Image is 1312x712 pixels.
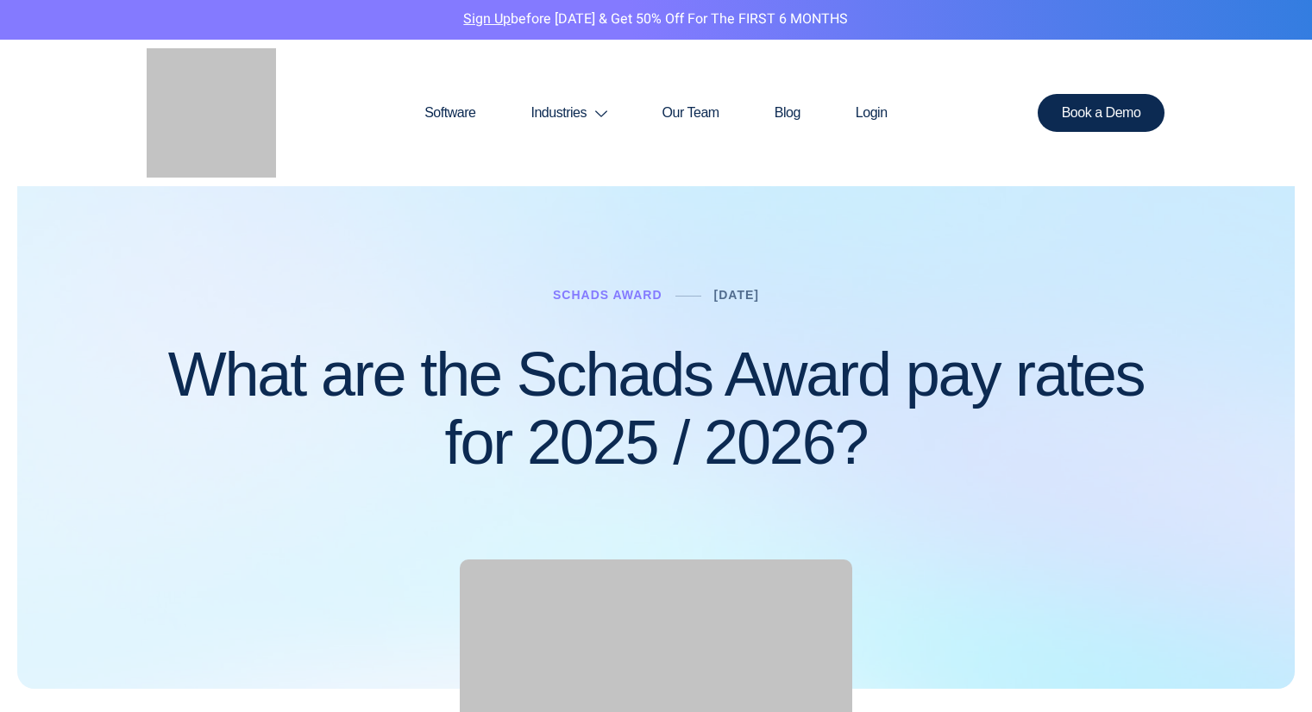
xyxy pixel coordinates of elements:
a: Software [397,72,503,154]
span: Book a Demo [1062,106,1141,120]
a: Our Team [635,72,747,154]
a: Industries [503,72,634,154]
a: [DATE] [714,288,759,302]
a: Sign Up [463,9,511,29]
a: Blog [747,72,828,154]
a: Schads Award [553,288,662,302]
a: Book a Demo [1038,94,1165,132]
h1: What are the Schads Award pay rates for 2025 / 2026? [148,340,1165,477]
p: before [DATE] & Get 50% Off for the FIRST 6 MONTHS [13,9,1299,31]
a: Login [828,72,915,154]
